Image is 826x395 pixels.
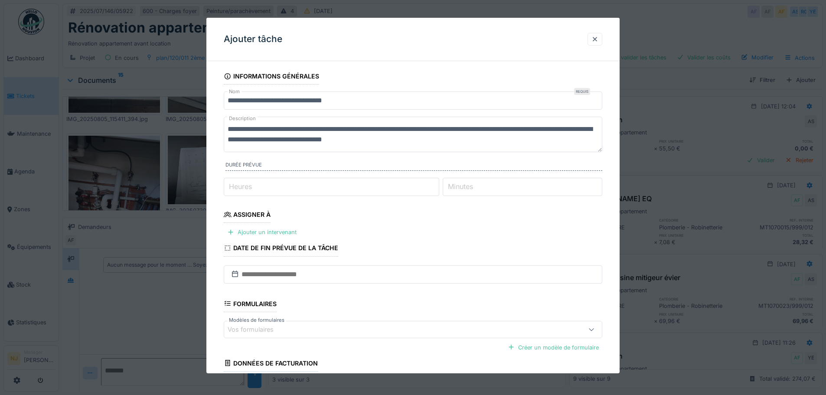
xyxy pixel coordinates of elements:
[227,317,286,324] label: Modèles de formulaires
[224,226,300,238] div: Ajouter un intervenant
[227,113,258,124] label: Description
[225,161,602,171] label: Durée prévue
[224,208,271,223] div: Assigner à
[224,242,338,256] div: Date de fin prévue de la tâche
[224,34,282,45] h3: Ajouter tâche
[574,88,590,95] div: Requis
[446,181,475,192] label: Minutes
[224,297,277,312] div: Formulaires
[228,325,286,334] div: Vos formulaires
[504,342,602,353] div: Créer un modèle de formulaire
[224,357,318,372] div: Données de facturation
[227,181,254,192] label: Heures
[224,70,319,85] div: Informations générales
[227,88,242,95] label: Nom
